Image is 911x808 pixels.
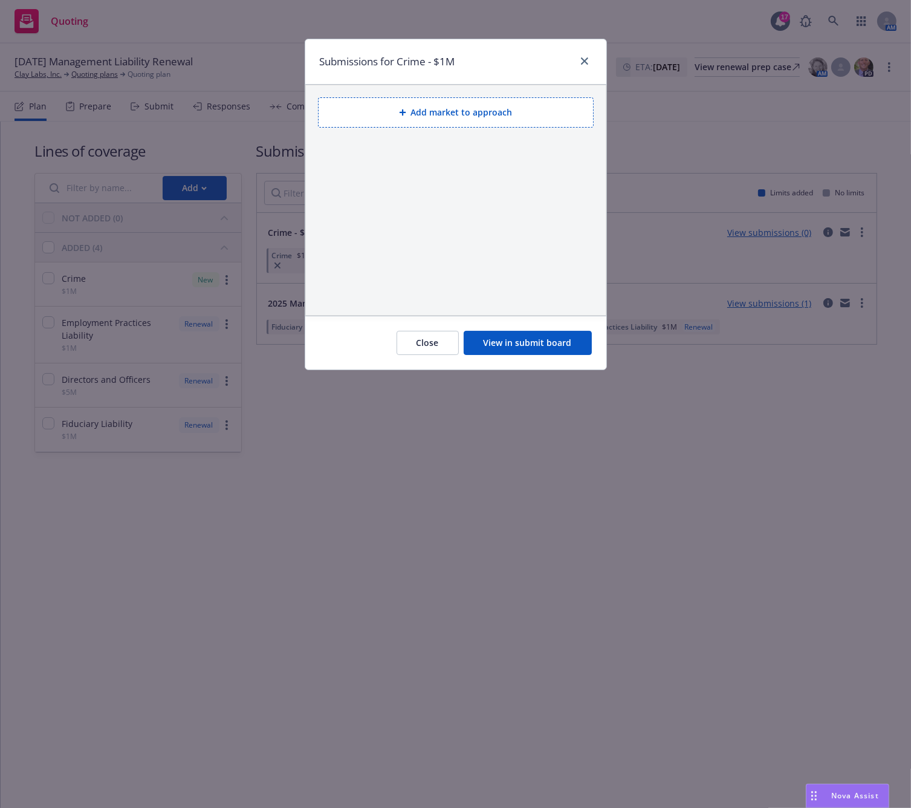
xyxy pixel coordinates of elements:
span: Nova Assist [831,790,879,801]
div: Drag to move [806,784,822,807]
h1: Submissions for Crime - $1M [320,54,455,70]
button: Close [397,331,459,355]
button: View in submit board [464,331,592,355]
button: Nova Assist [806,784,889,808]
a: close [577,54,592,68]
button: Add market to approach [318,97,594,128]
